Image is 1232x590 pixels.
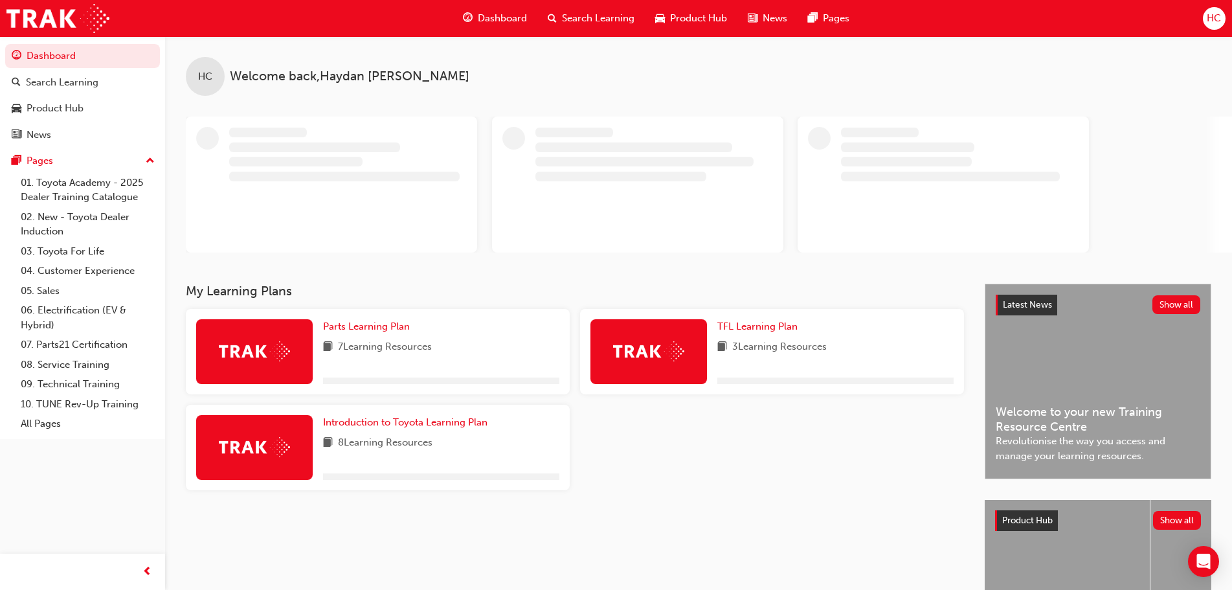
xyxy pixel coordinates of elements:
[613,341,684,361] img: Trak
[1153,511,1202,530] button: Show all
[27,128,51,142] div: News
[219,437,290,457] img: Trak
[12,155,21,167] span: pages-icon
[323,319,415,334] a: Parts Learning Plan
[16,374,160,394] a: 09. Technical Training
[16,355,160,375] a: 08. Service Training
[146,153,155,170] span: up-icon
[338,339,432,356] span: 7 Learning Resources
[16,242,160,262] a: 03. Toyota For Life
[808,10,818,27] span: pages-icon
[732,339,827,356] span: 3 Learning Resources
[16,301,160,335] a: 06. Electrification (EV & Hybrid)
[823,11,849,26] span: Pages
[5,149,160,173] button: Pages
[16,394,160,414] a: 10. TUNE Rev-Up Training
[12,103,21,115] span: car-icon
[323,321,410,332] span: Parts Learning Plan
[6,4,109,33] img: Trak
[12,130,21,141] span: news-icon
[748,10,757,27] span: news-icon
[1203,7,1226,30] button: HC
[655,10,665,27] span: car-icon
[670,11,727,26] span: Product Hub
[562,11,634,26] span: Search Learning
[323,435,333,451] span: book-icon
[16,261,160,281] a: 04. Customer Experience
[16,207,160,242] a: 02. New - Toyota Dealer Induction
[1188,546,1219,577] div: Open Intercom Messenger
[198,69,212,84] span: HC
[548,10,557,27] span: search-icon
[5,41,160,149] button: DashboardSearch LearningProduct HubNews
[323,416,487,428] span: Introduction to Toyota Learning Plan
[27,101,84,116] div: Product Hub
[323,339,333,356] span: book-icon
[16,335,160,355] a: 07. Parts21 Certification
[5,123,160,147] a: News
[1152,295,1201,314] button: Show all
[1002,515,1053,526] span: Product Hub
[1207,11,1221,26] span: HC
[478,11,527,26] span: Dashboard
[26,75,98,90] div: Search Learning
[5,44,160,68] a: Dashboard
[717,321,798,332] span: TFL Learning Plan
[463,10,473,27] span: guage-icon
[453,5,537,32] a: guage-iconDashboard
[16,281,160,301] a: 05. Sales
[12,51,21,62] span: guage-icon
[16,414,160,434] a: All Pages
[230,69,469,84] span: Welcome back , Haydan [PERSON_NAME]
[996,434,1200,463] span: Revolutionise the way you access and manage your learning resources.
[996,405,1200,434] span: Welcome to your new Training Resource Centre
[645,5,737,32] a: car-iconProduct Hub
[27,153,53,168] div: Pages
[186,284,964,299] h3: My Learning Plans
[996,295,1200,315] a: Latest NewsShow all
[12,77,21,89] span: search-icon
[763,11,787,26] span: News
[1003,299,1052,310] span: Latest News
[16,173,160,207] a: 01. Toyota Academy - 2025 Dealer Training Catalogue
[323,415,493,430] a: Introduction to Toyota Learning Plan
[798,5,860,32] a: pages-iconPages
[717,339,727,356] span: book-icon
[985,284,1211,479] a: Latest NewsShow allWelcome to your new Training Resource CentreRevolutionise the way you access a...
[5,96,160,120] a: Product Hub
[537,5,645,32] a: search-iconSearch Learning
[737,5,798,32] a: news-iconNews
[995,510,1201,531] a: Product HubShow all
[338,435,432,451] span: 8 Learning Resources
[5,71,160,95] a: Search Learning
[142,564,152,580] span: prev-icon
[717,319,803,334] a: TFL Learning Plan
[219,341,290,361] img: Trak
